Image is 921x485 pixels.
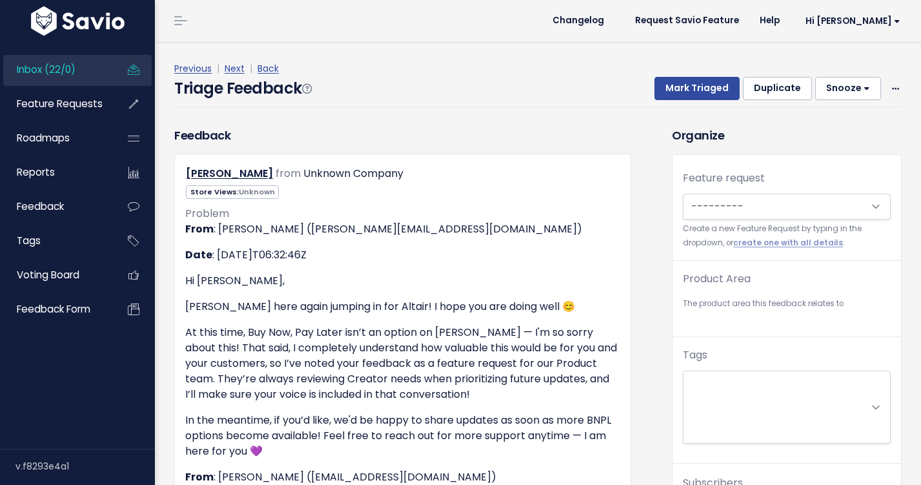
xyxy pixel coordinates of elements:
a: Help [749,11,790,30]
p: Hi [PERSON_NAME], [185,273,620,289]
strong: From [185,222,214,236]
span: Feedback form [17,302,90,316]
strong: From [185,470,214,484]
div: Unknown Company [303,165,403,183]
small: The product area this feedback relates to [683,297,891,311]
p: : [DATE]T06:32:46Z [185,247,620,263]
span: Store Views: [186,185,279,199]
label: Feature request [683,170,765,186]
a: Inbox (22/0) [3,55,107,85]
a: Hi [PERSON_NAME] [790,11,911,31]
a: Next [225,62,245,75]
h3: Organize [672,127,902,144]
a: Feedback [3,192,107,222]
small: Create a new Feature Request by typing in the dropdown, or . [683,222,891,250]
span: Voting Board [17,268,79,282]
a: Feature Requests [3,89,107,119]
span: Inbox (22/0) [17,63,76,76]
span: Tags [17,234,41,247]
strong: Date [185,247,212,262]
a: Voting Board [3,260,107,290]
span: | [214,62,222,75]
h3: Feedback [174,127,230,144]
h4: Triage Feedback [174,77,311,100]
span: Roadmaps [17,131,70,145]
a: Back [258,62,279,75]
a: Reports [3,158,107,187]
span: Reports [17,165,55,179]
button: Snooze [815,77,881,100]
p: In the meantime, if you’d like, we'd be happy to share updates as soon as more BNPL options becom... [185,413,620,459]
a: Roadmaps [3,123,107,153]
img: logo-white.9d6f32f41409.svg [28,6,128,36]
span: Problem [185,206,229,221]
label: Tags [683,347,707,363]
span: Feature Requests [17,97,103,110]
a: Feedback form [3,294,107,324]
p: [PERSON_NAME] here again jumping in for Altair! I hope you are doing well 😊 [185,299,620,315]
a: Request Savio Feature [625,11,749,30]
a: [PERSON_NAME] [186,166,273,181]
span: Unknown [239,187,275,197]
span: | [247,62,255,75]
a: Previous [174,62,212,75]
p: At this time, Buy Now, Pay Later isn’t an option on [PERSON_NAME] — I'm so sorry about this! That... [185,325,620,402]
p: : [PERSON_NAME] ([PERSON_NAME][EMAIL_ADDRESS][DOMAIN_NAME]) [185,222,620,237]
button: Duplicate [743,77,812,100]
p: : [PERSON_NAME] ([EMAIL_ADDRESS][DOMAIN_NAME]) [185,470,620,485]
span: Changelog [552,16,604,25]
a: create one with all details [733,238,843,248]
span: Feedback [17,200,64,213]
a: Tags [3,226,107,256]
button: Mark Triaged [654,77,740,100]
div: v.f8293e4a1 [15,449,155,483]
span: from [276,166,301,181]
span: Hi [PERSON_NAME] [805,16,900,26]
label: Product Area [683,271,751,287]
